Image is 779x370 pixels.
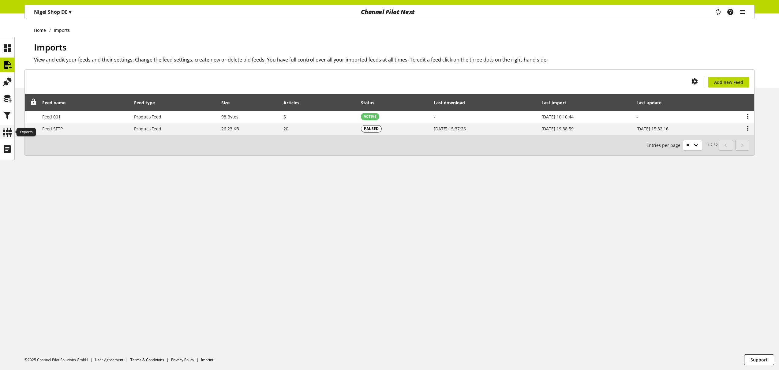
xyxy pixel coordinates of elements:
span: Feed 001 [42,114,61,120]
small: 1-2 / 2 [646,140,718,151]
span: Imports [34,41,67,53]
span: Product-Feed [134,114,161,120]
div: Last download [434,99,471,106]
span: Support [751,357,768,363]
span: - [434,114,435,120]
span: [DATE] 15:32:16 [636,126,669,132]
div: Status [361,99,380,106]
span: 5 [283,114,286,120]
a: Terms & Conditions [130,357,164,362]
div: Articles [283,99,305,106]
span: ACTIVE [364,114,376,119]
a: User Agreement [95,357,123,362]
span: Entries per page [646,142,683,148]
div: Unlock to reorder rows [28,99,37,107]
a: Add new Feed [708,77,749,88]
span: [DATE] 10:10:44 [541,114,574,120]
a: Home [34,27,49,33]
button: Support [744,354,774,365]
span: - [636,114,638,120]
span: PAUSED [364,126,379,132]
nav: main navigation [24,5,755,19]
div: Feed type [134,99,161,106]
span: 26.23 KB [221,126,239,132]
div: Size [221,99,236,106]
a: Privacy Policy [171,357,194,362]
p: Nigel Shop DE [34,8,71,16]
span: Product-Feed [134,126,161,132]
div: Exports [17,128,36,136]
a: Imprint [201,357,213,362]
div: Feed name [42,99,72,106]
div: Last import [541,99,572,106]
li: ©2025 Channel Pilot Solutions GmbH [24,357,95,363]
span: 98 Bytes [221,114,238,120]
span: [DATE] 15:37:26 [434,126,466,132]
span: [DATE] 19:38:59 [541,126,574,132]
span: Add new Feed [714,79,743,85]
span: Feed SFTP [42,126,63,132]
div: Last update [636,99,668,106]
span: 20 [283,126,288,132]
span: ▾ [69,9,71,15]
h2: View and edit your feeds and their settings. Change the feed settings, create new or delete old f... [34,56,755,63]
span: Unlock to reorder rows [30,99,37,105]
